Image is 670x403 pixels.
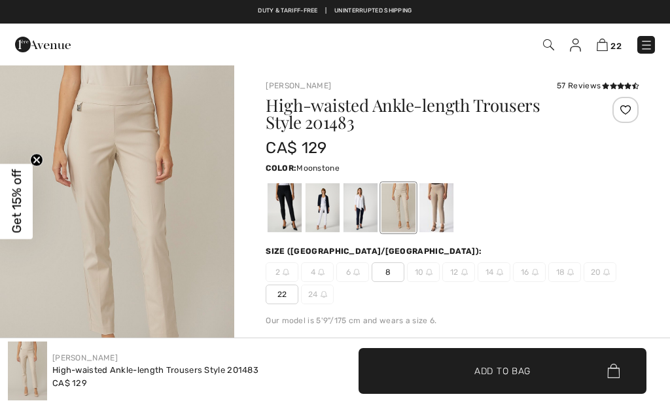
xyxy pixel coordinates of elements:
[266,97,576,131] h1: High-waisted Ankle-length Trousers Style 201483
[336,262,369,282] span: 6
[9,169,24,234] span: Get 15% off
[331,337,414,349] div: I can't find my size
[283,269,289,275] img: ring-m.svg
[584,262,616,282] span: 20
[548,262,581,282] span: 18
[15,37,71,50] a: 1ère Avenue
[640,39,653,52] img: Menu
[567,269,574,275] img: ring-m.svg
[318,269,325,275] img: ring-m.svg
[570,39,581,52] img: My Info
[52,353,118,362] a: [PERSON_NAME]
[497,269,503,275] img: ring-m.svg
[306,183,340,232] div: White
[353,269,360,275] img: ring-m.svg
[266,81,331,90] a: [PERSON_NAME]
[52,378,87,388] span: CA$ 129
[321,291,327,298] img: ring-m.svg
[610,41,622,51] span: 22
[513,262,546,282] span: 16
[607,364,620,378] img: Bag.svg
[532,269,538,275] img: ring-m.svg
[557,80,639,92] div: 57 Reviews
[603,269,610,275] img: ring-m.svg
[301,262,334,282] span: 4
[266,285,298,304] span: 22
[597,39,608,51] img: Shopping Bag
[419,183,453,232] div: Dune
[442,262,475,282] span: 12
[268,183,302,232] div: Black
[8,342,47,400] img: High-Waisted Ankle-Length Trousers Style 201483
[52,364,258,377] div: High-waisted Ankle-length Trousers Style 201483
[296,164,340,173] span: Moonstone
[15,31,71,58] img: 1ère Avenue
[266,337,315,349] span: Size Guide
[381,183,415,232] div: Moonstone
[478,262,510,282] span: 14
[266,164,296,173] span: Color:
[407,262,440,282] span: 10
[461,269,468,275] img: ring-m.svg
[474,364,531,377] span: Add to Bag
[597,37,622,52] a: 22
[543,39,554,50] img: Search
[266,139,326,157] span: CA$ 129
[266,245,484,257] div: Size ([GEOGRAPHIC_DATA]/[GEOGRAPHIC_DATA]):
[266,262,298,282] span: 2
[30,154,43,167] button: Close teaser
[372,262,404,282] span: 8
[359,348,646,394] button: Add to Bag
[426,269,432,275] img: ring-m.svg
[258,7,412,14] a: Duty & tariff-free | Uninterrupted shipping
[266,315,639,326] div: Our model is 5'9"/175 cm and wears a size 6.
[301,285,334,304] span: 24
[344,183,378,232] div: Midnight Blue 40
